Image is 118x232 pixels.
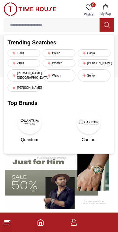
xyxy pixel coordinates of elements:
[8,49,40,57] div: 1200
[8,69,40,81] div: [PERSON_NAME][GEOGRAPHIC_DATA]
[82,2,97,18] a: 0Wishlist
[37,219,44,226] a: Home
[78,59,110,67] div: [PERSON_NAME]
[98,12,113,16] span: My Bag
[97,2,114,18] button: My Bag
[67,110,110,143] a: CarltonCarlton
[8,110,51,143] a: QuantumQuantum
[4,2,56,16] img: ...
[43,59,75,67] div: Women
[8,99,110,107] h2: Top Brands
[82,137,95,143] span: Carlton
[18,110,42,134] img: Quantum
[77,110,101,134] img: Carlton
[78,49,110,57] div: Casio
[82,12,97,17] span: Wishlist
[78,69,110,81] div: Seiko
[21,137,38,143] span: Quantum
[91,2,96,7] span: 0
[5,149,113,209] img: Men's Watches Banner
[8,38,110,47] h2: Trending Searches
[43,49,75,57] div: Police
[8,84,40,92] div: [PERSON_NAME]
[8,59,40,67] div: 2100
[43,69,75,81] div: Watch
